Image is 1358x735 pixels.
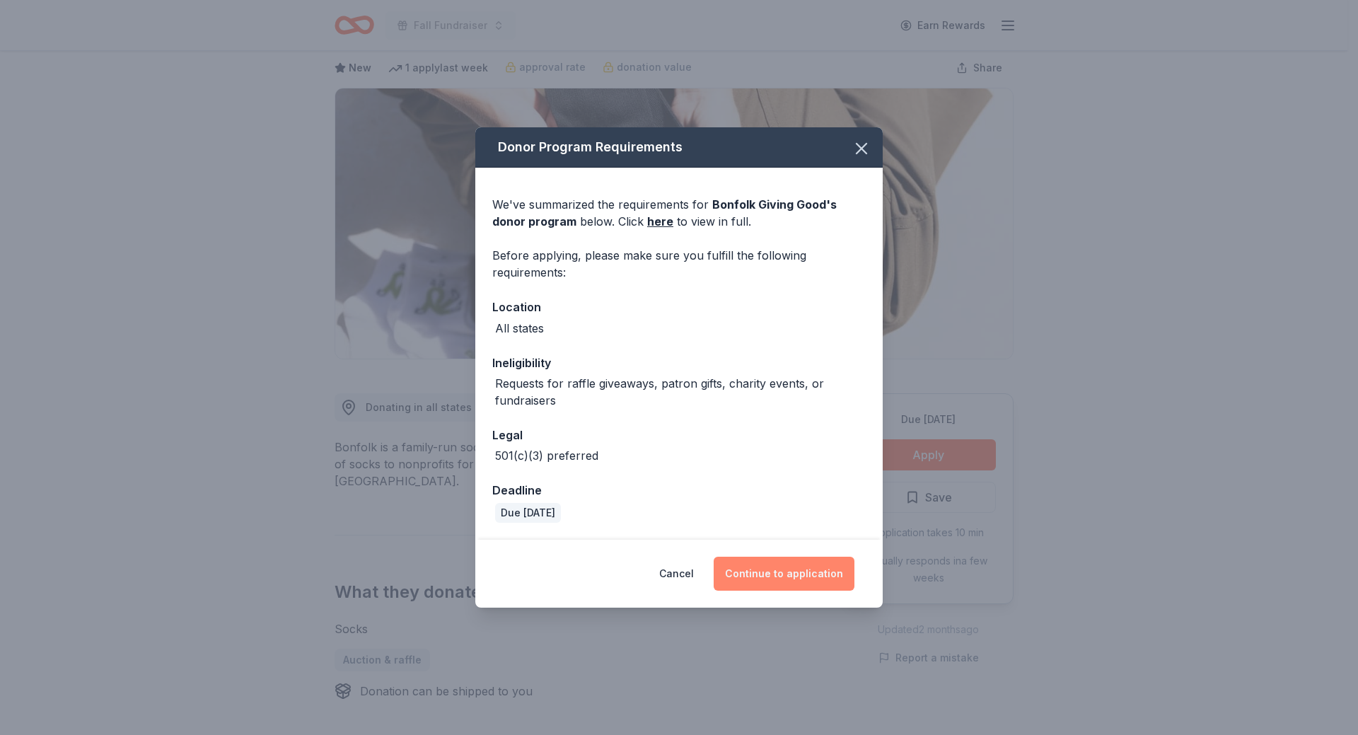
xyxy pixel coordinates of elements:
[495,320,544,337] div: All states
[647,213,673,230] a: here
[714,557,854,591] button: Continue to application
[495,503,561,523] div: Due [DATE]
[492,426,866,444] div: Legal
[492,481,866,499] div: Deadline
[659,557,694,591] button: Cancel
[475,127,883,168] div: Donor Program Requirements
[492,247,866,281] div: Before applying, please make sure you fulfill the following requirements:
[492,354,866,372] div: Ineligibility
[492,196,866,230] div: We've summarized the requirements for below. Click to view in full.
[495,375,866,409] div: Requests for raffle giveaways, patron gifts, charity events, or fundraisers
[492,298,866,316] div: Location
[495,447,598,464] div: 501(c)(3) preferred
